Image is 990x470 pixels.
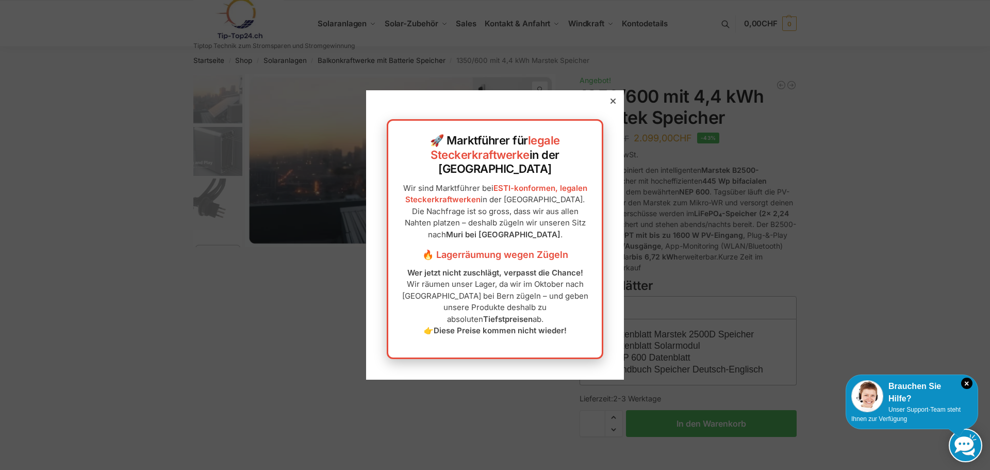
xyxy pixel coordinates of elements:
strong: Tiefstpreisen [483,314,533,324]
img: Customer service [851,380,883,412]
span: Unser Support-Team steht Ihnen zur Verfügung [851,406,961,423]
p: Wir sind Marktführer bei in der [GEOGRAPHIC_DATA]. Die Nachfrage ist so gross, dass wir aus allen... [399,183,591,241]
strong: Wer jetzt nicht zuschlägt, verpasst die Chance! [407,268,583,278]
i: Schließen [961,378,972,389]
p: Wir räumen unser Lager, da wir im Oktober nach [GEOGRAPHIC_DATA] bei Bern zügeln – und geben unse... [399,267,591,337]
h3: 🔥 Lagerräumung wegen Zügeln [399,248,591,262]
strong: Muri bei [GEOGRAPHIC_DATA] [446,230,560,239]
h2: 🚀 Marktführer für in der [GEOGRAPHIC_DATA] [399,134,591,176]
div: Brauchen Sie Hilfe? [851,380,972,405]
a: ESTI-konformen, legalen Steckerkraftwerken [405,183,587,205]
strong: Diese Preise kommen nicht wieder! [434,326,567,335]
a: legale Steckerkraftwerke [431,134,560,161]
